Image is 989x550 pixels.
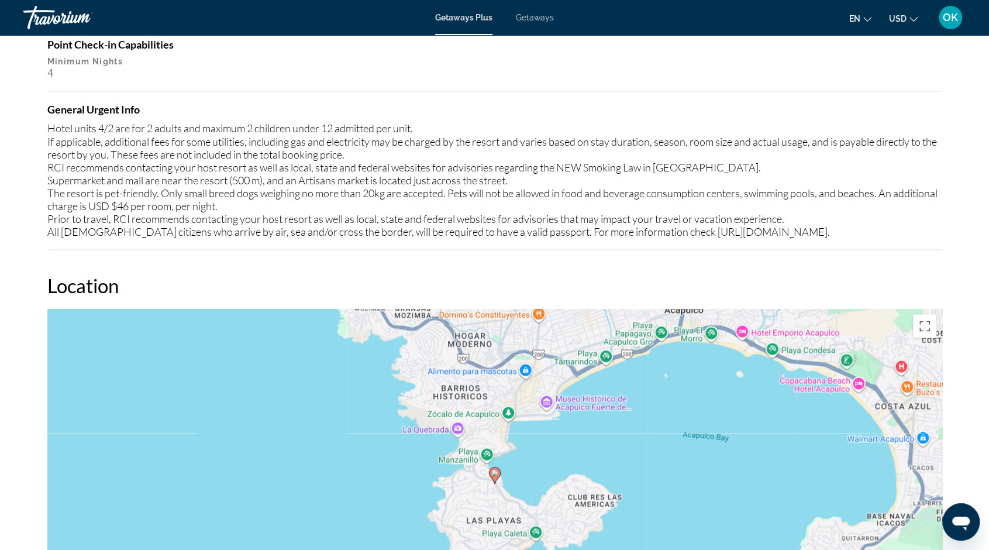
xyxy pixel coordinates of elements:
[516,13,554,22] a: Getaways
[849,10,871,27] button: Change language
[47,38,942,51] h4: Point Check-in Capabilities
[889,14,907,23] span: USD
[47,122,942,238] div: Hotel units 4/2 are for 2 adults and maximum 2 children under 12 admitted per unit. If applicable...
[23,2,140,33] a: Travorium
[849,14,860,23] span: en
[47,66,942,79] div: 4
[942,503,980,541] iframe: Button to launch messaging window
[913,314,936,338] button: Toggle fullscreen view
[47,273,942,297] h2: Location
[935,5,966,30] button: User Menu
[889,10,918,27] button: Change currency
[47,103,942,116] h4: General Urgent Info
[47,57,942,66] p: Minimum Nights
[943,12,958,23] span: OK
[435,13,492,22] a: Getaways Plus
